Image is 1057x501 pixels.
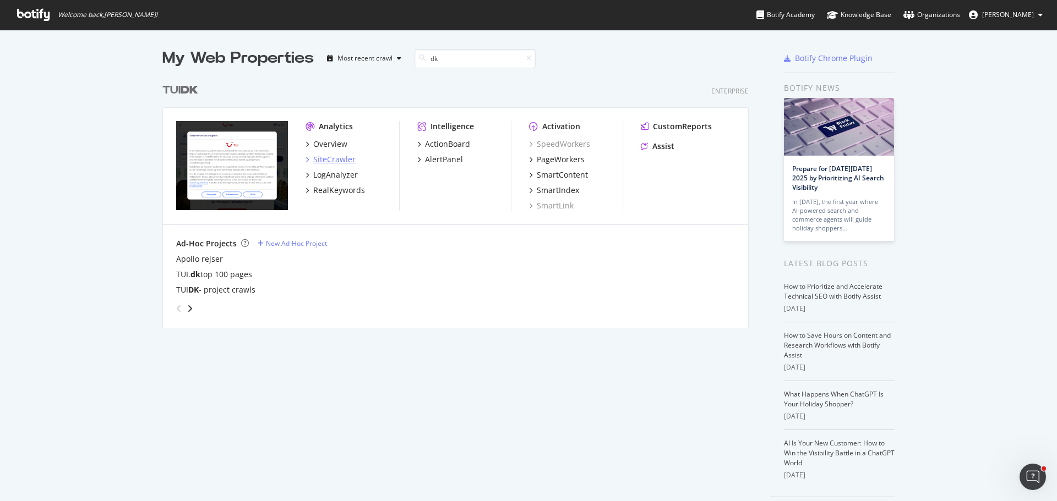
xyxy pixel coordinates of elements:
[417,154,463,165] a: AlertPanel
[784,304,895,313] div: [DATE]
[186,303,194,314] div: angle-right
[960,6,1051,24] button: [PERSON_NAME]
[784,53,873,64] a: Botify Chrome Plugin
[313,169,358,180] div: LogAnalyzer
[425,139,470,150] div: ActionBoard
[306,185,365,196] a: RealKeywords
[641,141,674,152] a: Assist
[162,47,314,69] div: My Web Properties
[313,139,347,150] div: Overview
[784,282,882,301] a: How to Prioritize and Accelerate Technical SEO with Botify Assist
[1020,464,1046,490] iframe: Intercom live chat
[827,9,891,20] div: Knowledge Base
[537,169,588,180] div: SmartContent
[784,389,884,409] a: What Happens When ChatGPT Is Your Holiday Shopper?
[641,121,712,132] a: CustomReports
[784,470,895,480] div: [DATE]
[176,284,255,295] a: TUIDK- project crawls
[756,9,815,20] div: Botify Academy
[711,86,749,96] div: Enterprise
[306,169,358,180] a: LogAnalyzer
[190,269,200,279] b: dk
[784,362,895,372] div: [DATE]
[313,154,356,165] div: SiteCrawler
[529,185,579,196] a: SmartIndex
[313,185,365,196] div: RealKeywords
[431,121,474,132] div: Intelligence
[176,269,252,280] a: TUI.dktop 100 pages
[425,154,463,165] div: AlertPanel
[258,239,327,248] a: New Ad-Hoc Project
[792,197,886,233] div: In [DATE], the first year where AI-powered search and commerce agents will guide holiday shoppers…
[542,121,580,132] div: Activation
[176,269,252,280] div: TUI. top 100 pages
[306,139,347,150] a: Overview
[784,98,894,156] img: Prepare for Black Friday 2025 by Prioritizing AI Search Visibility
[784,331,891,360] a: How to Save Hours on Content and Research Workflows with Botify Assist
[266,239,327,248] div: New Ad-Hoc Project
[653,121,712,132] div: CustomReports
[784,411,895,421] div: [DATE]
[529,200,574,211] a: SmartLink
[903,9,960,20] div: Organizations
[982,10,1034,19] span: Anja Alling
[784,82,895,94] div: Botify news
[172,300,186,317] div: angle-left
[784,257,895,269] div: Latest Blog Posts
[417,139,470,150] a: ActionBoard
[652,141,674,152] div: Assist
[181,85,198,96] b: DK
[529,154,585,165] a: PageWorkers
[162,69,758,328] div: grid
[176,254,223,265] a: Apollo rejser
[58,10,157,19] span: Welcome back, [PERSON_NAME] !
[337,55,393,62] div: Most recent crawl
[537,185,579,196] div: SmartIndex
[795,53,873,64] div: Botify Chrome Plugin
[162,82,198,98] div: TUI
[188,284,199,295] b: DK
[162,82,203,98] a: TUIDK
[176,121,288,210] img: tui.dk
[306,154,356,165] a: SiteCrawler
[323,49,406,67] button: Most recent crawl
[529,169,588,180] a: SmartContent
[529,139,590,150] a: SpeedWorkers
[415,49,536,68] input: Search
[537,154,585,165] div: PageWorkers
[784,438,895,467] a: AI Is Your New Customer: How to Win the Visibility Battle in a ChatGPT World
[176,284,255,295] div: TUI - project crawls
[792,164,884,192] a: Prepare for [DATE][DATE] 2025 by Prioritizing AI Search Visibility
[319,121,353,132] div: Analytics
[176,238,237,249] div: Ad-Hoc Projects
